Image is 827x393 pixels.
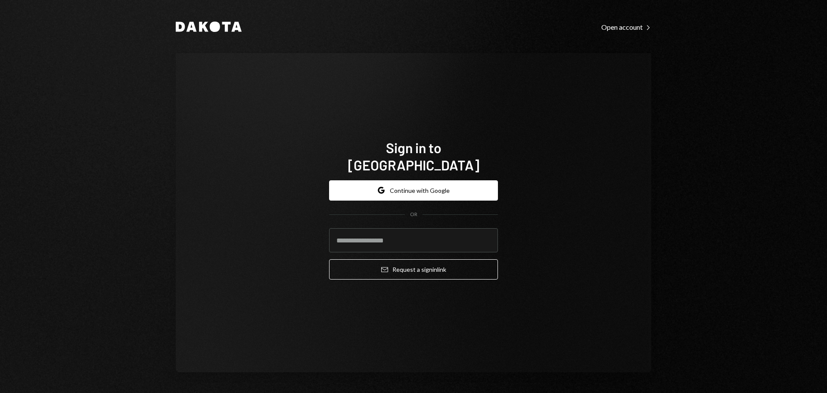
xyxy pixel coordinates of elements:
[601,22,651,31] a: Open account
[329,180,498,201] button: Continue with Google
[329,259,498,280] button: Request a signinlink
[601,23,651,31] div: Open account
[410,211,417,218] div: OR
[329,139,498,173] h1: Sign in to [GEOGRAPHIC_DATA]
